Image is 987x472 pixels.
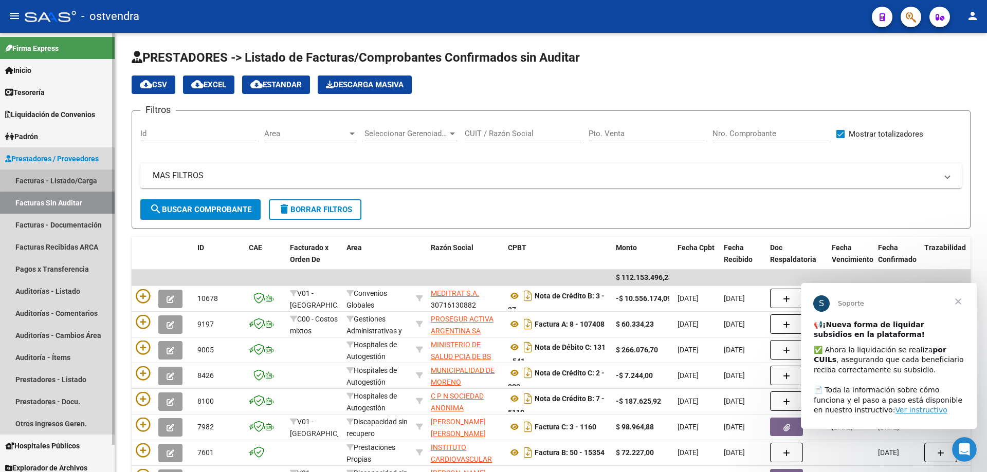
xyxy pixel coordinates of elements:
[616,371,653,380] strong: -$ 7.244,00
[5,131,38,142] span: Padrón
[508,343,606,365] strong: Nota de Débito C: 131 - 541
[346,341,397,361] span: Hospitales de Autogestión
[245,237,286,282] datatable-header-cell: CAE
[878,243,917,263] span: Fecha Confirmado
[535,423,596,431] strong: Factura C: 3 - 1160
[5,43,59,54] span: Firma Express
[140,78,152,90] mat-icon: cloud_download
[431,339,500,361] div: 30626983398
[616,397,661,405] strong: -$ 187.625,92
[508,369,605,391] strong: Nota de Crédito C: 2 - 903
[427,237,504,282] datatable-header-cell: Razón Social
[250,78,263,90] mat-icon: cloud_download
[616,273,672,281] span: $ 112.153.496,23
[431,341,491,372] span: MINISTERIO DE SALUD PCIA DE BS AS O. P.
[5,87,45,98] span: Tesorería
[140,163,962,188] mat-expansion-panel-header: MAS FILTROS
[197,448,214,457] span: 7601
[920,237,982,282] datatable-header-cell: Trazabilidad
[766,237,828,282] datatable-header-cell: Doc Respaldatoria
[150,203,162,215] mat-icon: search
[346,443,395,463] span: Prestaciones Propias
[616,448,654,457] strong: $ 72.227,00
[318,75,412,94] app-download-masive: Descarga masiva de comprobantes (adjuntos)
[197,294,218,303] span: 10678
[724,448,745,457] span: [DATE]
[431,243,473,252] span: Razón Social
[521,365,535,381] i: Descargar documento
[140,103,176,117] h3: Filtros
[431,418,486,438] span: [PERSON_NAME] [PERSON_NAME]
[678,448,699,457] span: [DATE]
[431,390,500,412] div: 30707816836
[616,294,671,303] strong: -$ 10.556.174,09
[724,371,745,380] span: [DATE]
[431,442,500,463] div: 30598739540
[724,397,745,405] span: [DATE]
[197,243,204,252] span: ID
[770,243,816,263] span: Doc Respaldatoria
[249,243,262,252] span: CAE
[508,394,605,417] strong: Nota de Crédito B: 7 - 5110
[673,237,720,282] datatable-header-cell: Fecha Cpbt
[197,346,214,354] span: 9005
[832,243,873,263] span: Fecha Vencimiento
[8,10,21,22] mat-icon: menu
[431,365,500,386] div: 33999001179
[290,243,328,263] span: Facturado x Orden De
[132,75,175,94] button: CSV
[521,419,535,435] i: Descargar documento
[183,75,234,94] button: EXCEL
[342,237,412,282] datatable-header-cell: Area
[81,5,139,28] span: - ostvendra
[924,243,966,252] span: Trazabilidad
[132,50,580,65] span: PRESTADORES -> Listado de Facturas/Comprobantes Confirmados sin Auditar
[346,366,397,386] span: Hospitales de Autogestión
[431,289,479,297] span: MEDITRAT S.A.
[431,366,495,386] span: MUNICIPALIDAD DE MORENO
[5,65,31,76] span: Inicio
[878,423,899,431] span: [DATE]
[364,129,448,138] span: Seleccionar Gerenciador
[801,283,977,429] iframe: Intercom live chat mensaje
[278,203,290,215] mat-icon: delete
[678,294,699,303] span: [DATE]
[431,416,500,438] div: 23184613794
[197,423,214,431] span: 7982
[197,320,214,328] span: 9197
[191,80,226,89] span: EXCEL
[521,390,535,407] i: Descargar documento
[678,397,699,405] span: [DATE]
[5,440,80,451] span: Hospitales Públicos
[616,243,637,252] span: Monto
[264,129,348,138] span: Area
[724,346,745,354] span: [DATE]
[346,418,408,438] span: Discapacidad sin recupero
[724,320,745,328] span: [DATE]
[521,316,535,332] i: Descargar documento
[616,320,654,328] strong: $ 60.334,23
[724,294,745,303] span: [DATE]
[952,437,977,462] iframe: Intercom live chat
[326,80,404,89] span: Descarga Masiva
[242,75,310,94] button: Estandar
[521,339,535,355] i: Descargar documento
[431,315,493,335] span: PROSEGUR ACTIVA ARGENTINA SA
[678,371,699,380] span: [DATE]
[286,237,342,282] datatable-header-cell: Facturado x Orden De
[431,313,500,335] div: 30709776564
[197,371,214,380] span: 8426
[250,80,302,89] span: Estandar
[197,397,214,405] span: 8100
[346,315,402,347] span: Gestiones Administrativas y Otros
[828,237,874,282] datatable-header-cell: Fecha Vencimiento
[278,205,352,214] span: Borrar Filtros
[966,10,979,22] mat-icon: person
[431,392,484,412] span: C P N SOCIEDAD ANONIMA
[724,423,745,431] span: [DATE]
